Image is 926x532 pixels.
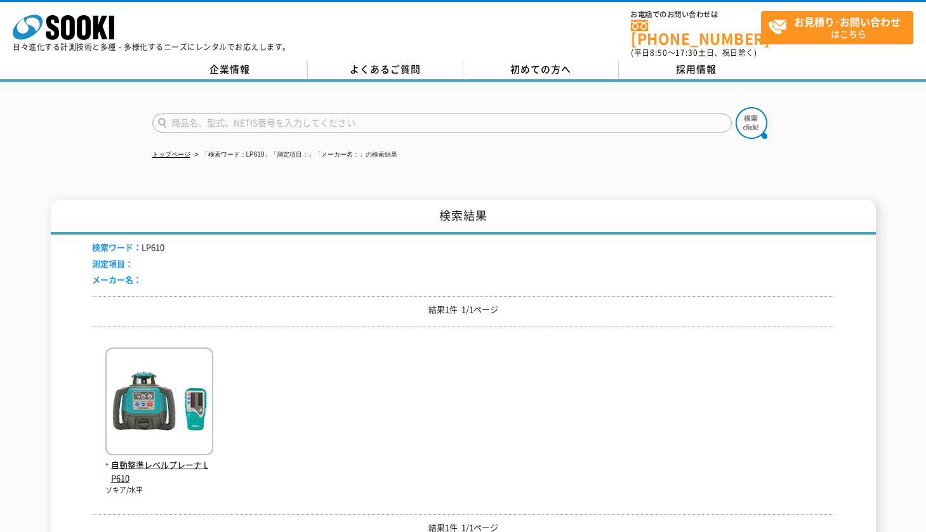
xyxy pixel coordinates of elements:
h1: 検索結果 [51,200,876,235]
p: 日々進化する計測技術と多種・多様化するニーズにレンタルでお応えします。 [13,43,291,51]
span: 測定項目： [92,257,133,269]
span: 初めての方へ [510,62,571,76]
img: LP610 [105,347,213,458]
span: 自動整準レベルプレーナ LP610 [105,458,213,485]
a: トップページ [152,151,190,158]
span: お電話でのお問い合わせは [631,11,761,18]
p: 結果1件 1/1ページ [92,303,835,316]
span: 8:50 [650,47,668,58]
a: 企業情報 [152,60,308,79]
a: 自動整準レベルプレーナ LP610 [105,445,213,484]
a: 採用情報 [619,60,774,79]
span: (平日 ～ 土日、祝日除く) [631,47,757,58]
li: 「検索ワード：LP610」「測定項目：」「メーカー名：」の検索結果 [192,148,398,162]
a: 初めての方へ [463,60,619,79]
span: はこちら [768,11,913,43]
img: btn_search.png [736,107,767,139]
p: ソキア/水平 [105,485,213,496]
span: 17:30 [675,47,698,58]
a: よくあるご質問 [308,60,463,79]
a: [PHONE_NUMBER] [631,20,761,46]
input: 商品名、型式、NETIS番号を入力してください [152,114,732,133]
span: メーカー名： [92,273,142,285]
li: LP610 [92,241,164,254]
strong: お見積り･お問い合わせ [794,14,901,29]
span: 検索ワード： [92,241,142,253]
a: お見積り･お問い合わせはこちら [761,11,913,44]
